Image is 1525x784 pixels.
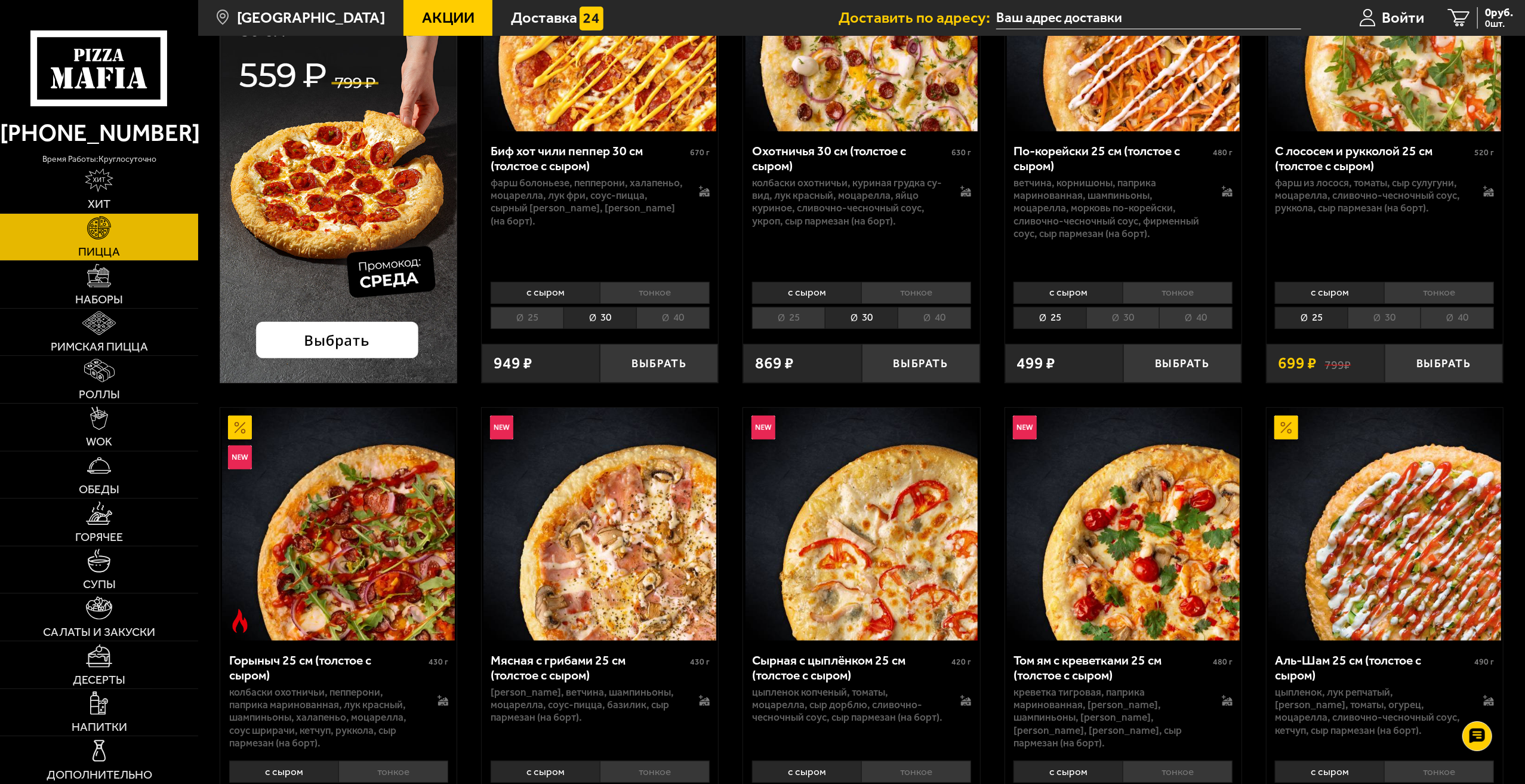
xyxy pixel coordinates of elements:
[755,355,794,371] span: 869 ₽
[862,344,980,383] button: Выбрать
[752,282,861,304] li: с сыром
[228,445,252,469] img: Новинка
[861,282,971,304] li: тонкое
[491,686,683,724] p: [PERSON_NAME], ветчина, шампиньоны, моцарелла, соус-пицца, базилик, сыр пармезан (на борт).
[690,657,710,667] span: 430 г
[752,686,944,724] p: цыпленок копченый, томаты, моцарелла, сыр дорблю, сливочно-чесночный соус, сыр пармезан (на борт).
[237,10,385,26] span: [GEOGRAPHIC_DATA]
[752,761,861,783] li: с сыром
[220,408,457,641] a: АкционныйНовинкаОстрое блюдоГорыныч 25 см (толстое с сыром)
[1325,355,1351,371] s: 799 ₽
[79,389,120,401] span: Роллы
[1013,282,1123,304] li: с сыром
[1213,657,1233,667] span: 480 г
[751,416,775,439] img: Новинка
[996,7,1301,29] input: Ваш адрес доставки
[563,307,636,329] li: 30
[482,408,718,641] a: НовинкаМясная с грибами 25 см (толстое с сыром)
[861,761,971,783] li: тонкое
[898,307,971,329] li: 40
[600,282,710,304] li: тонкое
[75,531,123,543] span: Горячее
[75,294,123,306] span: Наборы
[1474,147,1494,158] span: 520 г
[1016,355,1055,371] span: 499 ₽
[1275,282,1384,304] li: с сыром
[752,143,948,174] div: Охотничья 30 см (толстое с сыром)
[429,657,448,667] span: 430 г
[483,408,716,641] img: Мясная с грибами 25 см (толстое с сыром)
[222,408,455,641] img: Горыныч 25 см (толстое с сыром)
[1013,416,1037,439] img: Новинка
[1384,282,1494,304] li: тонкое
[491,143,687,174] div: Биф хот чили пеппер 30 см (толстое с сыром)
[1485,19,1513,29] span: 0 шт.
[79,484,119,496] span: Обеды
[1421,307,1494,329] li: 40
[1275,307,1348,329] li: 25
[491,761,600,783] li: с сыром
[580,7,603,30] img: 15daf4d41897b9f0e9f617042186c801.svg
[1007,408,1240,641] img: Том ям с креветками 25 см (толстое с сыром)
[86,436,112,448] span: WOK
[228,416,252,439] img: Акционный
[839,10,996,26] span: Доставить по адресу:
[51,341,148,353] span: Римская пицца
[43,626,155,638] span: Салаты и закуски
[1382,10,1424,26] span: Войти
[1013,143,1210,174] div: По-корейски 25 см (толстое с сыром)
[1123,282,1233,304] li: тонкое
[491,282,600,304] li: с сыром
[491,307,563,329] li: 25
[600,761,710,783] li: тонкое
[422,10,475,26] span: Акции
[78,246,120,258] span: Пицца
[511,10,577,26] span: Доставка
[1013,686,1206,749] p: креветка тигровая, паприка маринованная, [PERSON_NAME], шампиньоны, [PERSON_NAME], [PERSON_NAME],...
[490,416,514,439] img: Новинка
[600,344,718,383] button: Выбрать
[752,653,948,683] div: Сырная с цыплёнком 25 см (толстое с сыром)
[72,721,127,733] span: Напитки
[338,761,448,783] li: тонкое
[494,355,532,371] span: 949 ₽
[88,198,110,210] span: Хит
[1268,408,1501,641] img: Аль-Шам 25 см (толстое с сыром)
[1005,408,1241,641] a: НовинкаТом ям с креветками 25 см (толстое с сыром)
[1474,657,1494,667] span: 490 г
[1123,761,1233,783] li: тонкое
[1485,7,1513,19] span: 0 руб.
[1213,147,1233,158] span: 480 г
[491,653,687,683] div: Мясная с грибами 25 см (толстое с сыром)
[1086,307,1159,329] li: 30
[1385,344,1503,383] button: Выбрать
[491,177,683,227] p: фарш болоньезе, пепперони, халапеньо, моцарелла, лук фри, соус-пицца, сырный [PERSON_NAME], [PERS...
[752,307,825,329] li: 25
[1013,653,1210,683] div: Том ям с креветками 25 см (толстое с сыром)
[1348,307,1421,329] li: 30
[1013,761,1123,783] li: с сыром
[73,674,125,686] span: Десерты
[1275,177,1467,215] p: фарш из лосося, томаты, сыр сулугуни, моцарелла, сливочно-чесночный соус, руккола, сыр пармезан (...
[1013,307,1086,329] li: 25
[83,579,116,591] span: Супы
[1267,408,1503,641] a: АкционныйАль-Шам 25 см (толстое с сыром)
[825,307,898,329] li: 30
[1159,307,1233,329] li: 40
[951,147,971,158] span: 630 г
[229,686,421,749] p: колбаски Охотничьи, пепперони, паприка маринованная, лук красный, шампиньоны, халапеньо, моцарелл...
[743,408,979,641] a: НовинкаСырная с цыплёнком 25 см (толстое с сыром)
[745,408,978,641] img: Сырная с цыплёнком 25 см (толстое с сыром)
[1274,416,1298,439] img: Акционный
[229,761,338,783] li: с сыром
[1384,761,1494,783] li: тонкое
[1275,686,1467,737] p: цыпленок, лук репчатый, [PERSON_NAME], томаты, огурец, моцарелла, сливочно-чесночный соус, кетчуп...
[1013,177,1206,240] p: ветчина, корнишоны, паприка маринованная, шампиньоны, моцарелла, морковь по-корейски, сливочно-че...
[1278,355,1317,371] span: 699 ₽
[951,657,971,667] span: 420 г
[636,307,710,329] li: 40
[229,653,426,683] div: Горыныч 25 см (толстое с сыром)
[1275,143,1471,174] div: С лососем и рукколой 25 см (толстое с сыром)
[1123,344,1241,383] button: Выбрать
[752,177,944,227] p: колбаски охотничьи, куриная грудка су-вид, лук красный, моцарелла, яйцо куриное, сливочно-чесночн...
